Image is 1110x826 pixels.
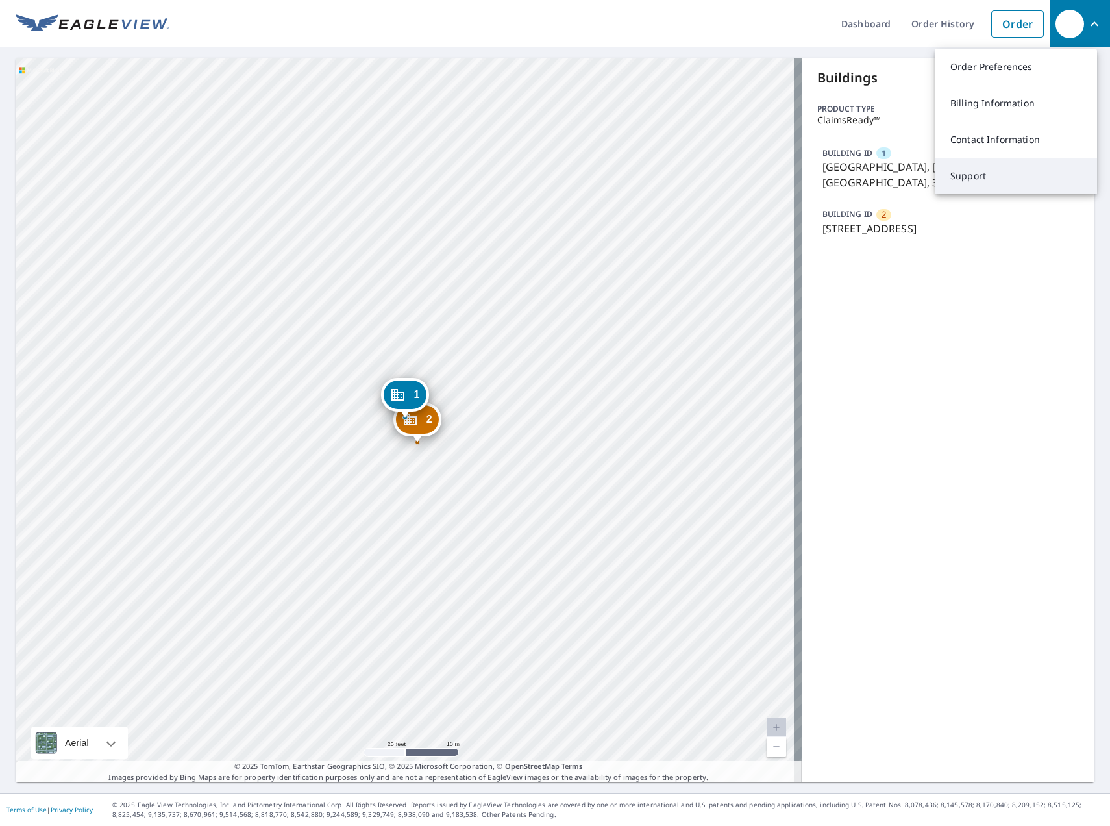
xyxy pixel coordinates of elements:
[935,49,1097,85] a: Order Preferences
[882,208,886,221] span: 2
[882,147,886,160] span: 1
[767,718,786,737] a: Current Level 20, Zoom In Disabled
[817,103,1079,115] p: Product type
[822,221,1074,236] p: [STREET_ADDRESS]
[31,727,128,759] div: Aerial
[817,115,1079,125] p: ClaimsReady™
[393,403,441,443] div: Dropped pin, building 2, Commercial property, 864 Colony Cir Fort Oglethorpe, GA 30742
[413,390,419,399] span: 1
[16,761,802,782] p: Images provided by Bing Maps are for property identification purposes only and are not a represen...
[935,158,1097,194] a: Support
[822,147,872,158] p: BUILDING ID
[767,737,786,757] a: Current Level 20, Zoom Out
[817,68,1079,88] p: Buildings
[561,761,583,771] a: Terms
[6,806,93,814] p: |
[822,208,872,219] p: BUILDING ID
[6,805,47,814] a: Terms of Use
[112,800,1104,820] p: © 2025 Eagle View Technologies, Inc. and Pictometry International Corp. All Rights Reserved. Repo...
[16,14,169,34] img: EV Logo
[51,805,93,814] a: Privacy Policy
[380,378,428,418] div: Dropped pin, building 1, Commercial property, 844 Colony Cir Fort Oglethorpe, GA 30742
[991,10,1044,38] a: Order
[505,761,560,771] a: OpenStreetMap
[426,414,432,424] span: 2
[234,761,583,772] span: © 2025 TomTom, Earthstar Geographics SIO, © 2025 Microsoft Corporation, ©
[822,159,1074,190] p: [GEOGRAPHIC_DATA], [GEOGRAPHIC_DATA], [GEOGRAPHIC_DATA], 30742
[61,727,93,759] div: Aerial
[935,85,1097,121] a: Billing Information
[935,121,1097,158] a: Contact Information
